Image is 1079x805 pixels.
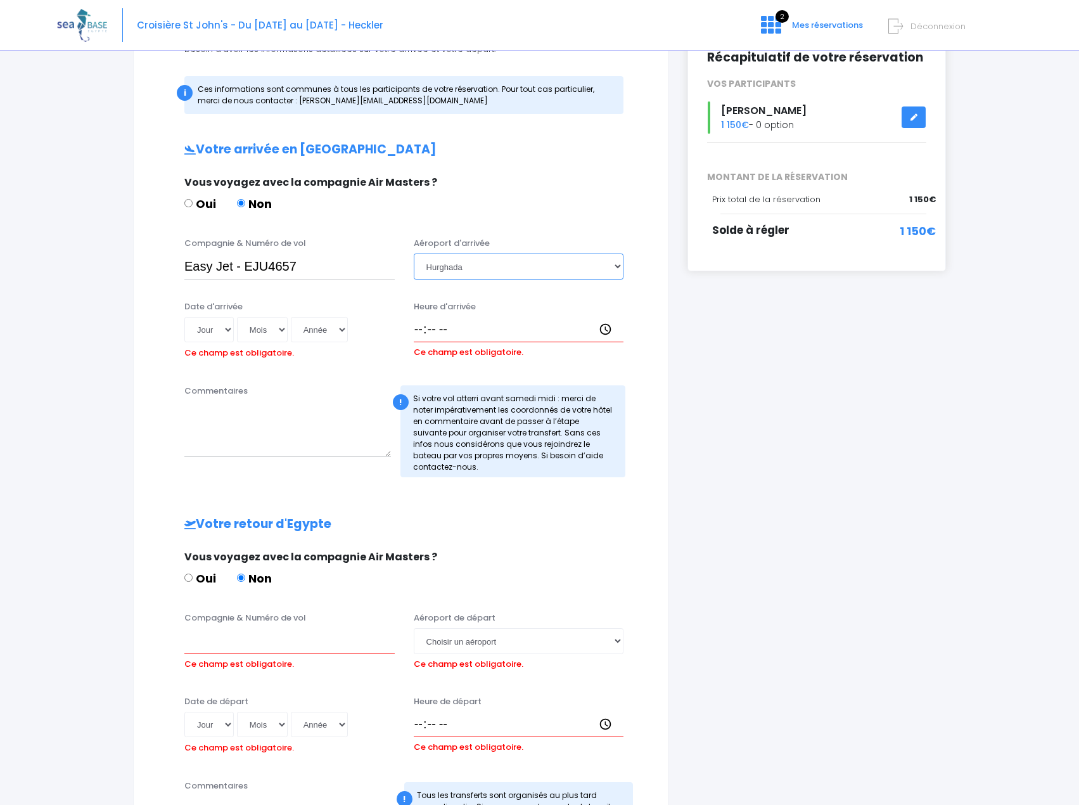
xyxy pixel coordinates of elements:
[900,222,936,240] span: 1 150€
[184,612,306,624] label: Compagnie & Numéro de vol
[414,300,476,313] label: Heure d'arrivée
[184,654,294,671] label: Ce champ est obligatoire.
[177,85,193,101] div: i
[910,20,966,32] span: Déconnexion
[159,517,642,532] h2: Votre retour d'Egypte
[414,612,495,624] label: Aéroport de départ
[400,385,626,477] div: Si votre vol atterri avant samedi midi : merci de noter impérativement les coordonnés de votre hô...
[712,193,820,205] span: Prix total de la réservation
[414,737,523,754] label: Ce champ est obligatoire.
[137,18,383,32] span: Croisière St John's - Du [DATE] au [DATE] - Heckler
[698,77,936,91] div: VOS PARTICIPANTS
[184,300,243,313] label: Date d'arrivée
[184,780,248,792] label: Commentaires
[414,695,482,708] label: Heure de départ
[184,343,294,359] label: Ce champ est obligatoire.
[184,738,294,754] label: Ce champ est obligatoire.
[184,570,216,587] label: Oui
[184,695,248,708] label: Date de départ
[237,199,245,207] input: Non
[184,199,193,207] input: Oui
[721,119,749,131] span: 1 150€
[751,23,871,35] a: 2 Mes réservations
[698,101,936,134] div: - 0 option
[184,195,216,212] label: Oui
[414,237,490,250] label: Aéroport d'arrivée
[414,654,523,671] label: Ce champ est obligatoire.
[184,237,306,250] label: Compagnie & Numéro de vol
[792,19,863,31] span: Mes réservations
[237,195,272,212] label: Non
[184,550,437,564] span: Vous voyagez avec la compagnie Air Masters ?
[184,76,623,114] div: Ces informations sont communes à tous les participants de votre réservation. Pour tout cas partic...
[184,574,193,582] input: Oui
[721,103,807,118] span: [PERSON_NAME]
[237,574,245,582] input: Non
[414,342,523,359] label: Ce champ est obligatoire.
[707,51,926,65] h2: Récapitulatif de votre réservation
[712,222,789,238] span: Solde à régler
[776,10,789,23] span: 2
[184,175,437,190] span: Vous voyagez avec la compagnie Air Masters ?
[909,193,936,206] span: 1 150€
[184,385,248,397] label: Commentaires
[698,171,936,184] span: MONTANT DE LA RÉSERVATION
[237,570,272,587] label: Non
[393,394,409,410] div: !
[159,143,642,157] h2: Votre arrivée en [GEOGRAPHIC_DATA]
